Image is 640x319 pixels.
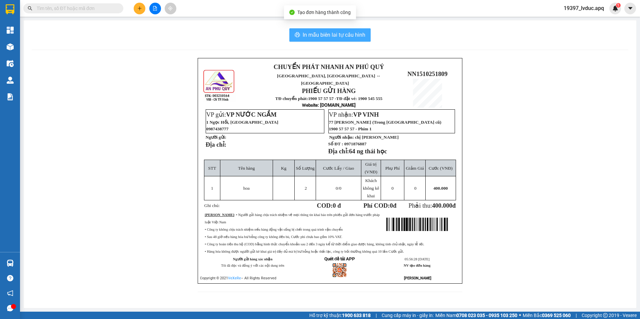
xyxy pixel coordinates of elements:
img: warehouse-icon [7,60,14,67]
button: plus [134,3,145,14]
img: logo-vxr [6,4,14,14]
strong: [PERSON_NAME] [205,213,234,217]
span: search [28,6,32,11]
span: Miền Bắc [523,312,571,319]
strong: [PERSON_NAME] [404,276,431,280]
img: warehouse-icon [7,77,14,84]
strong: NV tạo đơn hàng [404,264,430,267]
span: 0 đ [333,202,341,209]
strong: PHIẾU GỬI HÀNG [302,87,356,94]
strong: COD: [317,202,341,209]
img: warehouse-icon [7,43,14,50]
span: 19397_lvduc.apq [558,4,609,12]
span: | [376,312,377,319]
span: 0 [391,186,394,191]
span: 05:56:28 [DATE] [405,257,430,261]
input: Tìm tên, số ĐT hoặc mã đơn [37,5,115,12]
span: copyright [603,313,608,318]
span: | [576,312,577,319]
strong: 0708 023 035 - 0935 103 250 [456,313,517,318]
span: Số Lượng [296,166,315,171]
span: Cung cấp máy in - giấy in: [382,312,434,319]
span: printer [295,32,300,38]
span: • Hàng hóa không được người gửi kê khai giá trị đầy đủ mà bị hư hỏng hoặc thất lạc, công ty bồi t... [205,250,404,253]
span: STT [208,166,216,171]
span: 400.000 [433,186,448,191]
span: Phải thu: [409,202,456,209]
span: ⚪️ [519,314,521,317]
strong: 1900 57 57 57 - [308,96,336,101]
span: aim [168,6,173,11]
span: Giá trị (VNĐ) [365,162,377,174]
strong: Địa chỉ: [206,141,226,148]
strong: Người gửi hàng xác nhận [233,257,273,261]
span: • Công ty hoàn tiền thu hộ (COD) bằng hình thức chuyển khoản sau 2 đến 3 ngày kể từ thời điểm gia... [205,242,424,246]
span: 0 [390,202,393,209]
span: file-add [153,6,157,11]
strong: Người nhận: [329,135,354,140]
span: plus [137,6,142,11]
span: Cước (VNĐ) [429,166,453,171]
span: 0 [336,186,338,191]
strong: : [DOMAIN_NAME] [302,102,356,108]
span: Phụ Phí [385,166,400,171]
button: aim [165,3,176,14]
span: /0 [336,186,341,191]
span: Hỗ trợ kỹ thuật: [309,312,371,319]
span: : • Người gửi hàng chịu trách nhiệm về mọi thông tin khai báo trên phiếu gửi đơn hàng trước pháp ... [205,213,380,224]
span: 64 ng thái học [349,148,387,155]
span: notification [7,290,13,296]
span: 2 [305,186,307,191]
span: đ [452,202,456,209]
strong: Phí COD: đ [363,202,396,209]
span: 1 [617,3,619,8]
img: solution-icon [7,93,14,100]
span: 0 [414,186,417,191]
img: logo [203,69,236,102]
span: check-circle [289,10,295,15]
span: Tạo đơn hàng thành công [297,10,351,15]
strong: Địa chỉ: [328,148,349,155]
span: 1900 57 57 57 - Phím 1 [329,126,372,131]
strong: 0369 525 060 [542,313,571,318]
span: caret-down [627,5,633,11]
strong: 1900 633 818 [342,313,371,318]
span: 0971876887 [344,141,367,146]
span: In mẫu biên lai tự cấu hình [303,31,365,39]
img: warehouse-icon [7,260,14,267]
span: [GEOGRAPHIC_DATA], [GEOGRAPHIC_DATA] ↔ [GEOGRAPHIC_DATA] [277,73,381,86]
span: Giảm Giá [406,166,424,171]
span: VP NƯỚC NGẦM [226,111,277,118]
span: Website [302,103,318,108]
span: VP VINH [353,111,379,118]
span: 1 [211,186,213,191]
span: VP gửi: [206,111,277,118]
span: chị [PERSON_NAME] [355,135,399,140]
span: 1 Ngọc Hồi, [GEOGRAPHIC_DATA] [206,120,278,125]
button: file-add [149,3,161,14]
span: Copyright © 2021 – All Rights Reserved [200,276,276,280]
span: Tên hàng [238,166,255,171]
span: 77 [PERSON_NAME] (Trong [GEOGRAPHIC_DATA] cũ) [329,120,441,125]
span: Khách không kê khai [363,178,379,198]
span: VP nhận: [329,111,379,118]
span: Kg [281,166,286,171]
strong: Người gửi: [206,135,226,140]
span: 0987438777 [206,126,229,131]
strong: CHUYỂN PHÁT NHANH AN PHÚ QUÝ [274,63,384,70]
strong: Quét để tải APP [324,256,355,261]
span: Cước Lấy / Giao [323,166,354,171]
span: NN1510251809 [407,70,447,77]
sup: 1 [616,3,621,8]
span: 400.000 [432,202,452,209]
span: Miền Nam [435,312,517,319]
span: hoa [243,186,250,191]
span: question-circle [7,275,13,281]
strong: Số ĐT : [328,141,343,146]
strong: TĐ đặt vé: 1900 545 555 [336,96,383,101]
a: VeXeRe [228,276,241,280]
strong: TĐ chuyển phát: [275,96,308,101]
span: message [7,305,13,311]
img: dashboard-icon [7,27,14,34]
button: printerIn mẫu biên lai tự cấu hình [289,28,371,42]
